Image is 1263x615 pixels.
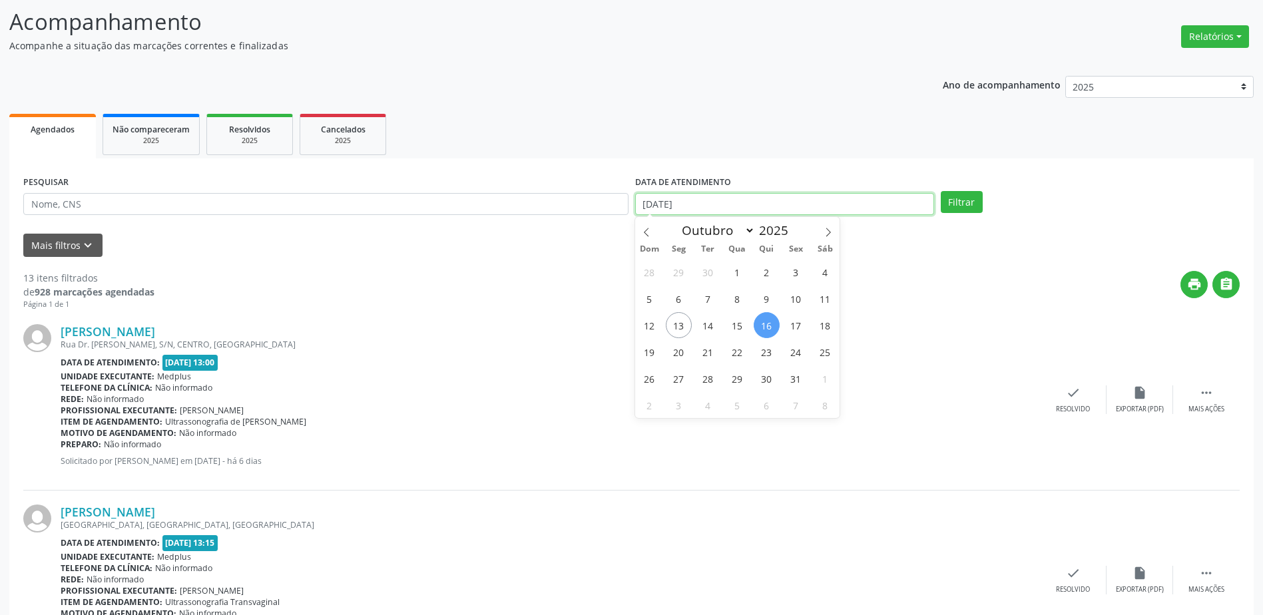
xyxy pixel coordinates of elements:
[310,136,376,146] div: 2025
[1219,277,1234,292] i: 
[61,519,1040,530] div: [GEOGRAPHIC_DATA], [GEOGRAPHIC_DATA], [GEOGRAPHIC_DATA]
[676,221,756,240] select: Month
[695,365,721,391] span: Outubro 28, 2025
[941,191,983,214] button: Filtrar
[781,245,810,254] span: Sex
[104,439,161,450] span: Não informado
[666,259,692,285] span: Setembro 29, 2025
[1180,271,1208,298] button: print
[23,299,154,310] div: Página 1 de 1
[61,405,177,416] b: Profissional executante:
[635,172,731,193] label: DATA DE ATENDIMENTO
[754,339,780,365] span: Outubro 23, 2025
[162,355,218,370] span: [DATE] 13:00
[157,371,191,382] span: Medplus
[61,427,176,439] b: Motivo de agendamento:
[812,365,838,391] span: Novembro 1, 2025
[724,339,750,365] span: Outubro 22, 2025
[724,259,750,285] span: Outubro 1, 2025
[113,136,190,146] div: 2025
[61,439,101,450] b: Preparo:
[61,562,152,574] b: Telefone da clínica:
[180,585,244,596] span: [PERSON_NAME]
[695,286,721,311] span: Outubro 7, 2025
[783,339,809,365] span: Outubro 24, 2025
[23,324,51,352] img: img
[1212,271,1240,298] button: 
[695,339,721,365] span: Outubro 21, 2025
[87,574,144,585] span: Não informado
[1133,566,1147,580] i: insert_drive_file
[783,259,809,285] span: Outubro 3, 2025
[635,193,934,216] input: Selecione um intervalo
[754,286,780,311] span: Outubro 9, 2025
[1181,25,1249,48] button: Relatórios
[61,551,154,562] b: Unidade executante:
[636,286,662,311] span: Outubro 5, 2025
[724,286,750,311] span: Outubro 8, 2025
[61,596,162,608] b: Item de agendamento:
[783,286,809,311] span: Outubro 10, 2025
[61,339,1040,350] div: Rua Dr. [PERSON_NAME], S/N, CENTRO, [GEOGRAPHIC_DATA]
[61,324,155,339] a: [PERSON_NAME]
[229,124,270,135] span: Resolvidos
[23,285,154,299] div: de
[812,259,838,285] span: Outubro 4, 2025
[216,136,283,146] div: 2025
[812,286,838,311] span: Outubro 11, 2025
[664,245,693,254] span: Seg
[23,505,51,532] img: img
[157,551,191,562] span: Medplus
[23,172,69,193] label: PESQUISAR
[180,405,244,416] span: [PERSON_NAME]
[724,312,750,338] span: Outubro 15, 2025
[155,562,212,574] span: Não informado
[666,286,692,311] span: Outubro 6, 2025
[666,339,692,365] span: Outubro 20, 2025
[1066,385,1081,400] i: check
[783,312,809,338] span: Outubro 17, 2025
[1056,405,1090,414] div: Resolvido
[61,371,154,382] b: Unidade executante:
[113,124,190,135] span: Não compareceram
[179,427,236,439] span: Não informado
[1066,566,1081,580] i: check
[61,585,177,596] b: Profissional executante:
[666,392,692,418] span: Novembro 3, 2025
[754,312,780,338] span: Outubro 16, 2025
[636,259,662,285] span: Setembro 28, 2025
[754,365,780,391] span: Outubro 30, 2025
[321,124,366,135] span: Cancelados
[752,245,781,254] span: Qui
[61,382,152,393] b: Telefone da clínica:
[61,537,160,548] b: Data de atendimento:
[755,222,799,239] input: Year
[155,382,212,393] span: Não informado
[636,365,662,391] span: Outubro 26, 2025
[783,365,809,391] span: Outubro 31, 2025
[754,259,780,285] span: Outubro 2, 2025
[61,416,162,427] b: Item de agendamento:
[812,312,838,338] span: Outubro 18, 2025
[9,5,880,39] p: Acompanhamento
[1187,277,1202,292] i: print
[783,392,809,418] span: Novembro 7, 2025
[636,392,662,418] span: Novembro 2, 2025
[636,312,662,338] span: Outubro 12, 2025
[1116,585,1164,594] div: Exportar (PDF)
[1199,385,1214,400] i: 
[695,392,721,418] span: Novembro 4, 2025
[1116,405,1164,414] div: Exportar (PDF)
[695,259,721,285] span: Setembro 30, 2025
[724,392,750,418] span: Novembro 5, 2025
[666,312,692,338] span: Outubro 13, 2025
[724,365,750,391] span: Outubro 29, 2025
[61,357,160,368] b: Data de atendimento:
[81,238,95,253] i: keyboard_arrow_down
[23,271,154,285] div: 13 itens filtrados
[165,596,280,608] span: Ultrassonografia Transvaginal
[1188,585,1224,594] div: Mais ações
[35,286,154,298] strong: 928 marcações agendadas
[61,505,155,519] a: [PERSON_NAME]
[812,392,838,418] span: Novembro 8, 2025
